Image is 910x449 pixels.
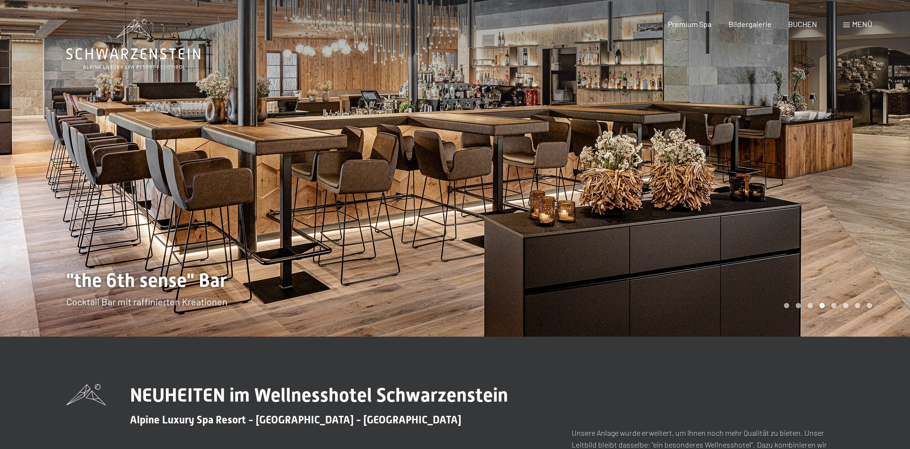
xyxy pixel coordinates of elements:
span: Alpine Luxury Spa Resort - [GEOGRAPHIC_DATA] - [GEOGRAPHIC_DATA] [130,414,461,426]
div: Carousel Page 7 [855,303,860,308]
div: Carousel Page 1 [784,303,789,308]
a: Premium Spa [668,19,711,28]
span: Menü [852,19,872,28]
a: Bildergalerie [728,19,772,28]
div: Carousel Page 3 [808,303,813,308]
div: Carousel Pagination [781,303,872,308]
div: Carousel Page 6 [843,303,848,308]
a: BUCHEN [788,19,817,28]
div: Carousel Page 8 [867,303,872,308]
div: Carousel Page 5 [831,303,837,308]
div: Carousel Page 2 [796,303,801,308]
span: NEUHEITEN im Wellnesshotel Schwarzenstein [130,384,508,406]
div: Carousel Page 4 (Current Slide) [819,303,825,308]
